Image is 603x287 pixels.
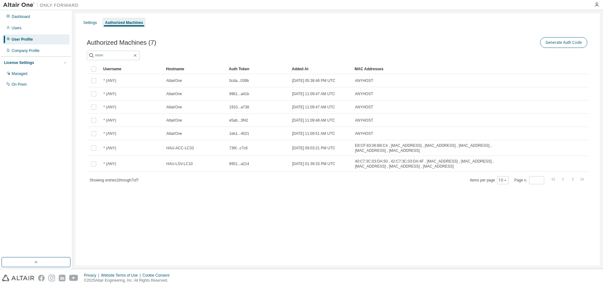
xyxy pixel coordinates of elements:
[229,161,249,166] span: 8951...a214
[470,176,509,184] span: Items per page
[103,161,116,166] span: * (ANY)
[12,82,27,87] div: On Prem
[292,131,335,136] span: [DATE] 11:09:51 AM UTC
[514,176,544,184] span: Page n.
[166,146,194,151] span: HAU-ACC-LC33
[355,159,522,169] span: 40:C7:3C:03:DA:50 , 42:C7:3C:03:DA:4F , [MAC_ADDRESS] , [MAC_ADDRESS] , [MAC_ADDRESS] , [MAC_ADDR...
[142,273,173,278] div: Cookie Consent
[90,178,139,182] span: Showing entries 1 through 7 of 7
[540,37,587,48] button: Generate Auth Code
[101,273,142,278] div: Website Terms of Use
[166,118,182,123] span: AltairOne
[355,91,373,96] span: ANYHOST
[103,131,116,136] span: * (ANY)
[229,64,287,74] div: Auth Token
[87,39,156,46] span: Authorized Machines (7)
[229,146,248,151] span: 736f...c7c6
[12,48,40,53] div: Company Profile
[12,26,21,31] div: Users
[229,105,249,110] span: 1910...a738
[12,37,33,42] div: User Profile
[355,131,373,136] span: ANYHOST
[103,78,116,83] span: * (ANY)
[166,131,182,136] span: AltairOne
[166,64,224,74] div: Hostname
[59,275,65,281] img: linkedin.svg
[355,118,373,123] span: ANYHOST
[229,118,248,123] span: e5ab...3f42
[84,278,173,283] p: © 2025 Altair Engineering, Inc. All Rights Reserved.
[355,78,373,83] span: ANYHOST
[84,273,101,278] div: Privacy
[166,78,182,83] span: AltairOne
[292,146,335,151] span: [DATE] 09:03:21 PM UTC
[103,64,161,74] div: Username
[48,275,55,281] img: instagram.svg
[355,105,373,110] span: ANYHOST
[499,178,507,183] button: 10
[229,78,249,83] span: 0cda...039b
[355,143,522,153] span: E8:CF:83:06:B8:C4 , [MAC_ADDRESS] , [MAC_ADDRESS] , [MAC_ADDRESS] , [MAC_ADDRESS] , [MAC_ADDRESS]
[2,275,34,281] img: altair_logo.svg
[103,146,116,151] span: * (ANY)
[69,275,78,281] img: youtube.svg
[105,20,143,25] div: Authorized Machines
[38,275,45,281] img: facebook.svg
[355,64,523,74] div: MAC Addresses
[292,64,350,74] div: Added At
[292,78,335,83] span: [DATE] 05:38:46 PM UTC
[3,2,82,8] img: Altair One
[103,105,116,110] span: * (ANY)
[4,60,34,65] div: License Settings
[229,131,249,136] span: 1eb1...4021
[166,161,193,166] span: HAU-LSV-LC10
[292,161,335,166] span: [DATE] 01:39:33 PM UTC
[292,118,335,123] span: [DATE] 11:09:48 AM UTC
[83,20,97,25] div: Settings
[292,105,335,110] span: [DATE] 11:09:47 AM UTC
[12,71,27,76] div: Managed
[166,91,182,96] span: AltairOne
[103,91,116,96] span: * (ANY)
[12,14,30,19] div: Dashboard
[103,118,116,123] span: * (ANY)
[292,91,335,96] span: [DATE] 11:09:47 AM UTC
[166,105,182,110] span: AltairOne
[229,91,249,96] span: 9961...a41b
